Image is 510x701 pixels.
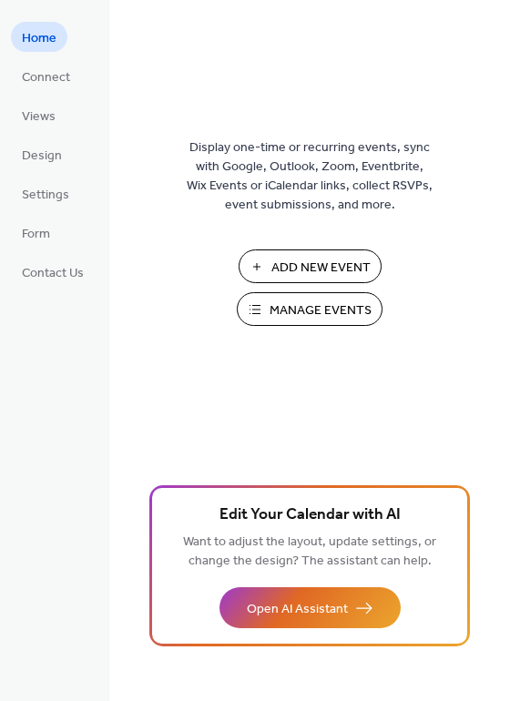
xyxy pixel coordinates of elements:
span: Form [22,225,50,244]
span: Settings [22,186,69,205]
a: Views [11,100,66,130]
a: Connect [11,61,81,91]
span: Contact Us [22,264,84,283]
span: Home [22,29,56,48]
a: Settings [11,178,80,208]
span: Want to adjust the layout, update settings, or change the design? The assistant can help. [183,530,436,574]
button: Manage Events [237,292,382,326]
button: Add New Event [239,249,382,283]
a: Design [11,139,73,169]
span: Design [22,147,62,166]
span: Display one-time or recurring events, sync with Google, Outlook, Zoom, Eventbrite, Wix Events or ... [187,138,433,215]
span: Manage Events [270,301,372,320]
span: Connect [22,68,70,87]
span: Views [22,107,56,127]
a: Contact Us [11,257,95,287]
span: Open AI Assistant [247,600,348,619]
button: Open AI Assistant [219,587,401,628]
a: Form [11,218,61,248]
span: Add New Event [271,259,371,278]
span: Edit Your Calendar with AI [219,503,401,528]
a: Home [11,22,67,52]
